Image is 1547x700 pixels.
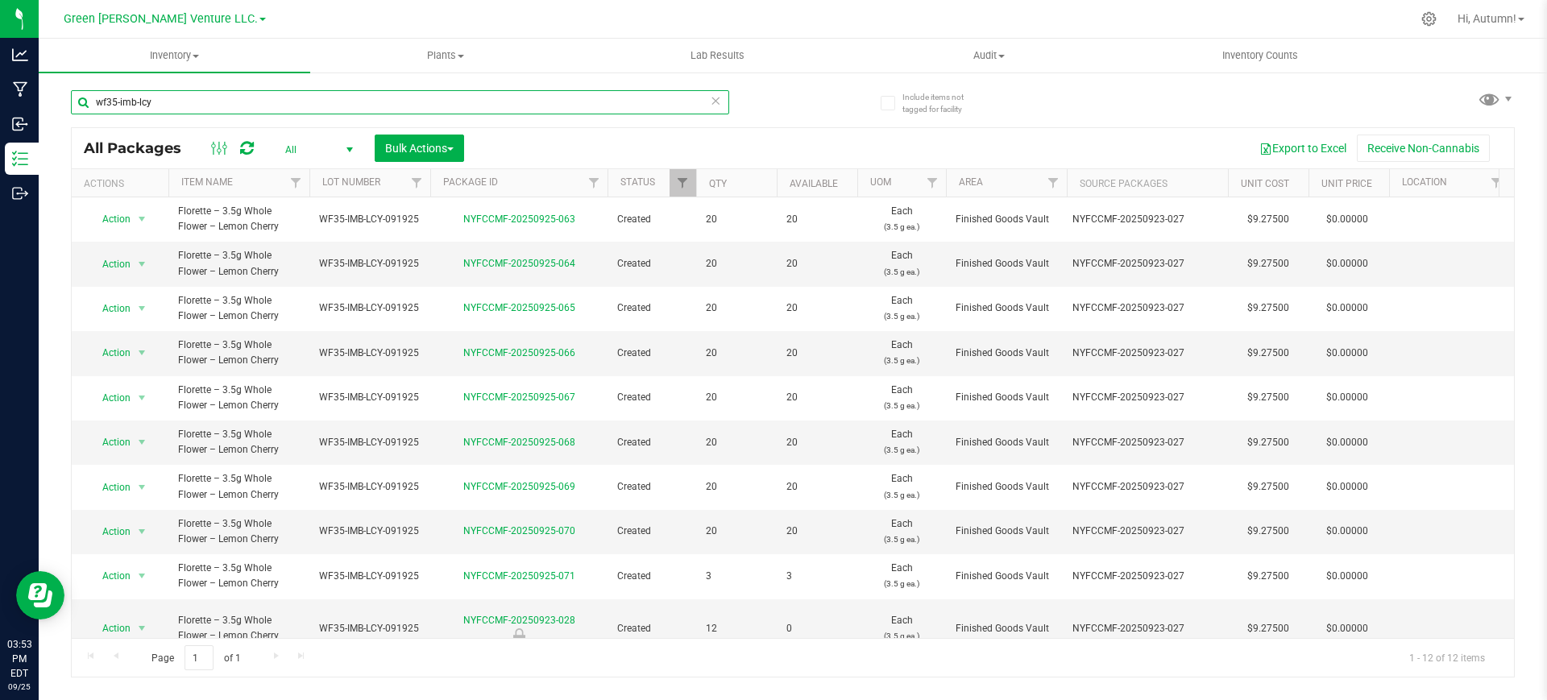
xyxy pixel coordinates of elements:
span: select [132,476,152,499]
a: Area [959,176,983,188]
span: Finished Goods Vault [956,346,1057,361]
span: Action [88,565,131,587]
span: Each [867,561,936,591]
span: 3 [706,569,767,584]
span: 20 [786,300,848,316]
td: $9.27500 [1228,287,1309,331]
span: 20 [786,435,848,450]
span: WF35-IMB-LCY-091925 [319,524,421,539]
div: Value 1: NYFCCMF-20250923-027 [1072,256,1223,271]
a: Filter [670,169,696,197]
a: NYFCCMF-20250925-064 [463,258,575,269]
a: NYFCCMF-20250925-068 [463,437,575,448]
span: WF35-IMB-LCY-091925 [319,621,421,636]
span: Created [617,435,686,450]
span: WF35-IMB-LCY-091925 [319,346,421,361]
span: Inventory Counts [1201,48,1320,63]
span: Action [88,520,131,543]
span: Finished Goods Vault [956,300,1057,316]
td: $9.27500 [1228,465,1309,509]
span: Hi, Autumn! [1458,12,1516,25]
p: (3.5 g ea.) [867,398,936,413]
td: $9.27500 [1228,242,1309,286]
span: 0 [786,621,848,636]
span: WF35-IMB-LCY-091925 [319,390,421,405]
span: Florette – 3.5g Whole Flower – Lemon Cherry [178,516,300,547]
span: Finished Goods Vault [956,435,1057,450]
span: select [132,342,152,364]
span: Each [867,248,936,279]
span: select [132,253,152,275]
span: Green [PERSON_NAME] Venture LLC. [64,12,258,26]
td: $9.27500 [1228,331,1309,375]
span: Florette – 3.5g Whole Flower – Lemon Cherry [178,561,300,591]
a: Location [1402,176,1447,188]
a: NYFCCMF-20250925-065 [463,302,575,313]
span: Finished Goods Vault [956,621,1057,636]
span: Action [88,617,131,640]
span: Action [88,297,131,320]
span: 20 [706,479,767,495]
span: Florette – 3.5g Whole Flower – Lemon Cherry [178,338,300,368]
span: 20 [706,256,767,271]
span: Audit [854,48,1124,63]
span: 20 [786,346,848,361]
span: WF35-IMB-LCY-091925 [319,435,421,450]
span: Created [617,479,686,495]
span: $0.00000 [1318,252,1376,275]
div: Value 1: NYFCCMF-20250923-027 [1072,390,1223,405]
a: Unit Cost [1241,178,1289,189]
div: Value 1: NYFCCMF-20250923-027 [1072,524,1223,539]
a: Plants [310,39,582,72]
a: Lab Results [582,39,853,72]
span: Inventory [39,48,310,63]
a: Audit [853,39,1125,72]
span: 20 [706,212,767,227]
span: $0.00000 [1318,431,1376,454]
span: Created [617,621,686,636]
a: Filter [919,169,946,197]
a: Available [790,178,838,189]
span: Florette – 3.5g Whole Flower – Lemon Cherry [178,204,300,234]
span: WF35-IMB-LCY-091925 [319,256,421,271]
span: Bulk Actions [385,142,454,155]
span: select [132,617,152,640]
span: Action [88,208,131,230]
span: Florette – 3.5g Whole Flower – Lemon Cherry [178,471,300,502]
a: Filter [581,169,608,197]
span: Each [867,613,936,644]
span: Florette – 3.5g Whole Flower – Lemon Cherry [178,613,300,644]
span: Florette – 3.5g Whole Flower – Lemon Cherry [178,293,300,324]
td: $9.27500 [1228,599,1309,660]
div: Retain Sample [428,628,610,644]
div: Actions [84,178,162,189]
span: Each [867,516,936,547]
span: Created [617,346,686,361]
span: Created [617,256,686,271]
span: WF35-IMB-LCY-091925 [319,300,421,316]
span: select [132,208,152,230]
span: select [132,565,152,587]
span: 20 [786,524,848,539]
inline-svg: Outbound [12,185,28,201]
span: 20 [786,479,848,495]
span: 20 [706,390,767,405]
span: All Packages [84,139,197,157]
span: Finished Goods Vault [956,390,1057,405]
span: select [132,520,152,543]
span: Each [867,293,936,324]
div: Value 1: NYFCCMF-20250923-027 [1072,346,1223,361]
span: Action [88,476,131,499]
iframe: Resource center [16,571,64,619]
input: 1 [185,645,214,670]
span: $0.00000 [1318,208,1376,231]
a: Filter [1483,169,1510,197]
p: (3.5 g ea.) [867,219,936,234]
span: Each [867,383,936,413]
p: (3.5 g ea.) [867,264,936,280]
p: 03:53 PM EDT [7,637,31,681]
div: Value 1: NYFCCMF-20250923-027 [1072,300,1223,316]
span: Action [88,253,131,275]
inline-svg: Analytics [12,47,28,63]
a: NYFCCMF-20250925-063 [463,213,575,225]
